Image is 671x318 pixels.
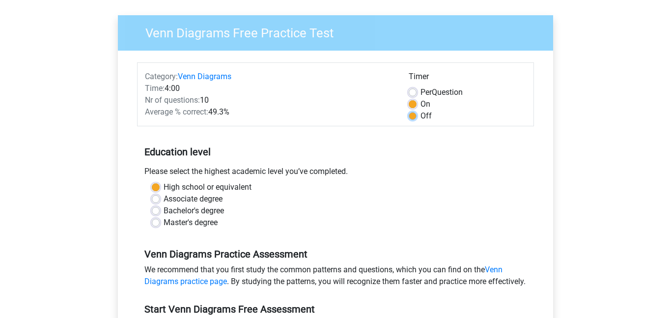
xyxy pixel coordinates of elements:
[164,217,218,229] label: Master's degree
[138,106,401,118] div: 49.3%
[144,303,527,315] h5: Start Venn Diagrams Free Assessment
[144,248,527,260] h5: Venn Diagrams Practice Assessment
[137,166,534,181] div: Please select the highest academic level you’ve completed.
[137,264,534,291] div: We recommend that you first study the common patterns and questions, which you can find on the . ...
[145,95,200,105] span: Nr of questions:
[420,98,430,110] label: On
[420,87,432,97] span: Per
[420,87,463,98] label: Question
[164,205,224,217] label: Bachelor's degree
[145,84,165,93] span: Time:
[178,72,231,81] a: Venn Diagrams
[145,72,178,81] span: Category:
[134,22,546,41] h3: Venn Diagrams Free Practice Test
[138,94,401,106] div: 10
[420,110,432,122] label: Off
[144,142,527,162] h5: Education level
[138,83,401,94] div: 4:00
[409,71,526,87] div: Timer
[164,193,223,205] label: Associate degree
[164,181,252,193] label: High school or equivalent
[145,107,208,116] span: Average % correct:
